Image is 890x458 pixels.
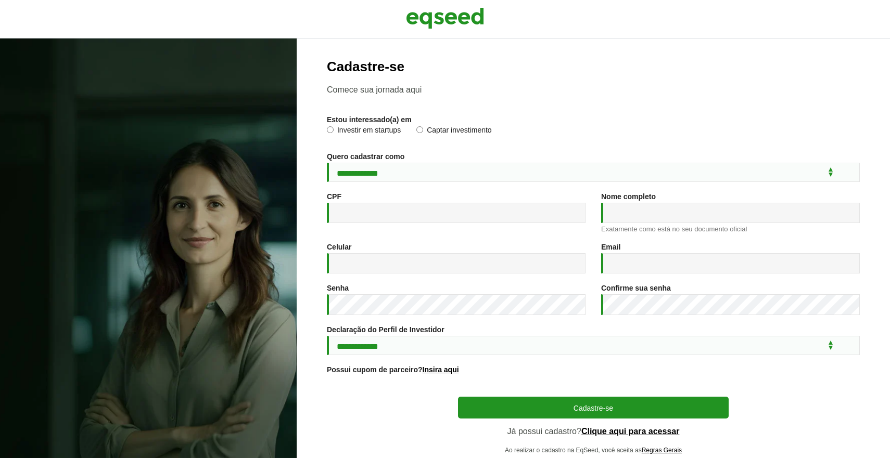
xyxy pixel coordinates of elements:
[581,427,680,436] a: Clique aqui para acessar
[327,243,351,251] label: Celular
[327,126,334,133] input: Investir em startups
[416,126,423,133] input: Captar investimento
[458,447,729,454] p: Ao realizar o cadastro na EqSeed, você aceita as
[601,243,620,251] label: Email
[406,5,484,31] img: EqSeed Logo
[458,426,729,436] p: Já possui cadastro?
[327,193,341,200] label: CPF
[327,116,412,123] label: Estou interessado(a) em
[642,447,682,453] a: Regras Gerais
[327,153,404,160] label: Quero cadastrar como
[327,59,860,74] h2: Cadastre-se
[601,284,671,292] label: Confirme sua senha
[327,126,401,137] label: Investir em startups
[327,284,349,292] label: Senha
[327,85,860,95] p: Comece sua jornada aqui
[423,366,459,373] a: Insira aqui
[327,366,459,373] label: Possui cupom de parceiro?
[601,226,860,232] div: Exatamente como está no seu documento oficial
[416,126,492,137] label: Captar investimento
[458,397,729,418] button: Cadastre-se
[327,326,444,333] label: Declaração do Perfil de Investidor
[601,193,656,200] label: Nome completo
